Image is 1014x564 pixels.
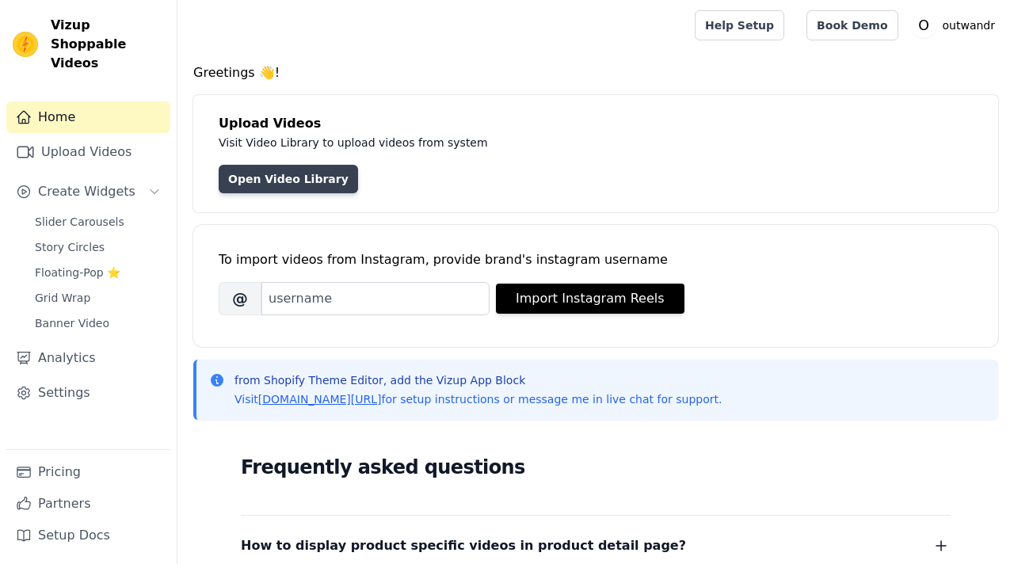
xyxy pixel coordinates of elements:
[13,32,38,57] img: Vizup
[38,182,135,201] span: Create Widgets
[241,535,686,557] span: How to display product specific videos in product detail page?
[911,11,1001,40] button: O outwandr
[6,176,170,208] button: Create Widgets
[25,287,170,309] a: Grid Wrap
[261,282,490,315] input: username
[6,488,170,520] a: Partners
[234,372,722,388] p: from Shopify Theme Editor, add the Vizup App Block
[241,452,951,483] h2: Frequently asked questions
[234,391,722,407] p: Visit for setup instructions or message me in live chat for support.
[35,214,124,230] span: Slider Carousels
[25,211,170,233] a: Slider Carousels
[35,265,120,280] span: Floating-Pop ⭐
[695,10,784,40] a: Help Setup
[219,165,358,193] a: Open Video Library
[35,239,105,255] span: Story Circles
[6,101,170,133] a: Home
[806,10,898,40] a: Book Demo
[918,17,929,33] text: O
[51,16,164,73] span: Vizup Shoppable Videos
[936,11,1001,40] p: outwandr
[258,393,382,406] a: [DOMAIN_NAME][URL]
[219,133,928,152] p: Visit Video Library to upload videos from system
[25,236,170,258] a: Story Circles
[219,250,973,269] div: To import videos from Instagram, provide brand's instagram username
[241,535,951,557] button: How to display product specific videos in product detail page?
[6,377,170,409] a: Settings
[6,520,170,551] a: Setup Docs
[193,63,998,82] h4: Greetings 👋!
[25,312,170,334] a: Banner Video
[219,114,973,133] h4: Upload Videos
[35,290,90,306] span: Grid Wrap
[496,284,684,314] button: Import Instagram Reels
[6,456,170,488] a: Pricing
[6,342,170,374] a: Analytics
[35,315,109,331] span: Banner Video
[25,261,170,284] a: Floating-Pop ⭐
[6,136,170,168] a: Upload Videos
[219,282,261,315] span: @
